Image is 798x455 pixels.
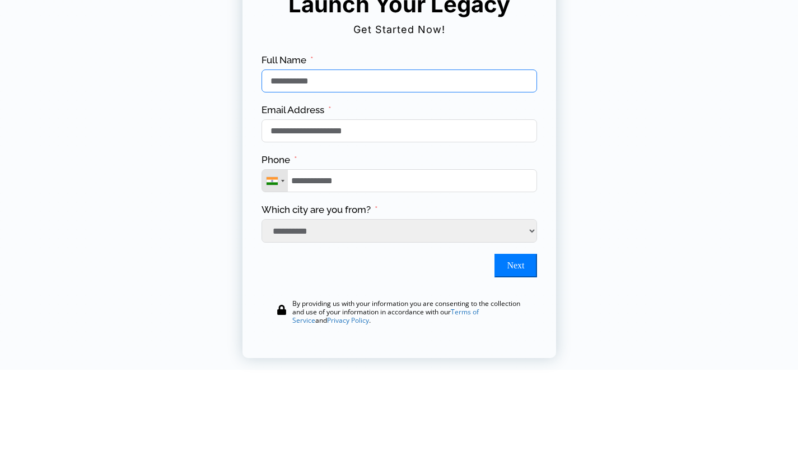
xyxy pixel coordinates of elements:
select: Which city are you from? [262,219,537,243]
label: Email Address [262,104,332,117]
input: Email Address [262,119,537,142]
a: Privacy Policy [327,315,369,325]
label: Which city are you from? [262,203,378,216]
div: By providing us with your information you are consenting to the collection and use of your inform... [292,299,528,324]
button: Next [494,254,536,277]
label: Phone [262,154,297,166]
input: Phone [262,169,537,192]
a: Terms of Service [292,307,479,325]
div: Telephone country code [262,170,288,192]
h2: Get Started Now! [260,20,539,40]
label: Full Name [262,54,314,67]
